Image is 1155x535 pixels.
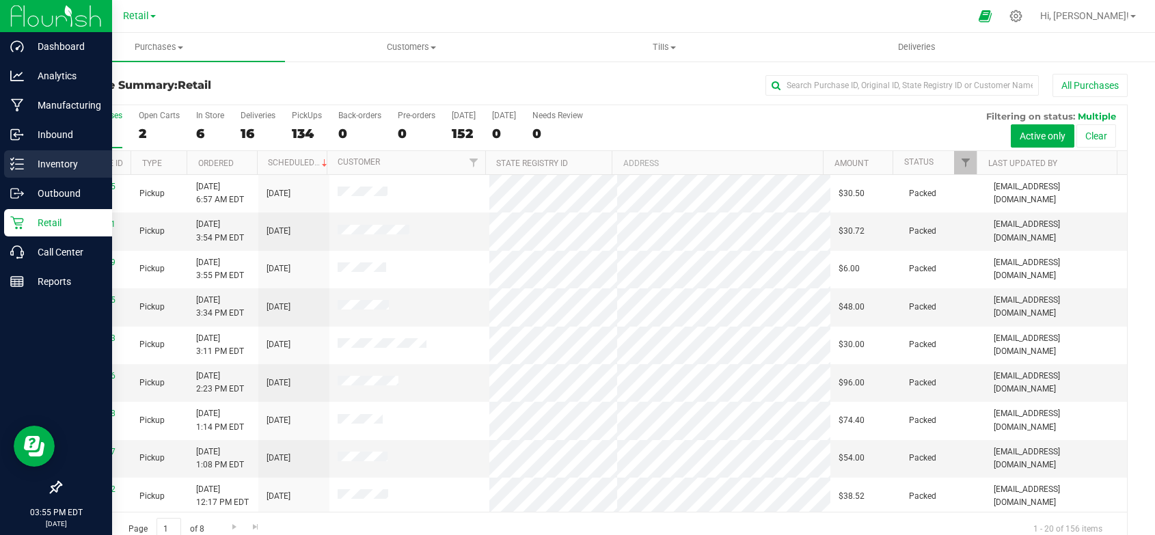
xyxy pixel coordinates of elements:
span: Packed [909,376,936,389]
span: Pickup [139,338,165,351]
span: Retail [123,10,149,22]
span: Packed [909,414,936,427]
span: Pickup [139,301,165,314]
span: Tills [539,41,789,53]
inline-svg: Dashboard [10,40,24,53]
div: 6 [196,126,224,141]
span: Packed [909,225,936,238]
p: Reports [24,273,106,290]
span: Packed [909,187,936,200]
a: Last Updated By [988,159,1057,168]
span: [DATE] 1:14 PM EDT [196,407,244,433]
span: [EMAIL_ADDRESS][DOMAIN_NAME] [994,256,1119,282]
span: [DATE] [267,262,290,275]
button: Active only [1011,124,1074,148]
div: 0 [398,126,435,141]
span: Pickup [139,376,165,389]
span: Pickup [139,490,165,503]
inline-svg: Reports [10,275,24,288]
a: Customers [285,33,537,61]
div: 0 [532,126,583,141]
a: 01683969 [77,258,116,267]
span: [EMAIL_ADDRESS][DOMAIN_NAME] [994,407,1119,433]
th: Address [612,151,823,175]
inline-svg: Manufacturing [10,98,24,112]
p: 03:55 PM EDT [6,506,106,519]
a: Deliveries [790,33,1042,61]
div: Open Carts [139,111,180,120]
span: [DATE] [267,452,290,465]
span: Packed [909,452,936,465]
a: 01683971 [77,219,116,229]
span: Purchases [33,41,285,53]
span: Packed [909,338,936,351]
span: Customers [286,41,536,53]
inline-svg: Analytics [10,69,24,83]
span: Packed [909,301,936,314]
a: 01682965 [77,182,116,191]
a: 01683863 [77,333,116,343]
div: 0 [338,126,381,141]
inline-svg: Outbound [10,187,24,200]
div: Deliveries [241,111,275,120]
inline-svg: Inbound [10,128,24,141]
span: Packed [909,262,936,275]
a: Purchases [33,33,285,61]
span: [EMAIL_ADDRESS][DOMAIN_NAME] [994,180,1119,206]
p: Inbound [24,126,106,143]
span: [DATE] 2:23 PM EDT [196,370,244,396]
span: [DATE] 3:55 PM EDT [196,256,244,282]
span: [DATE] [267,376,290,389]
span: $30.00 [839,338,865,351]
span: $74.40 [839,414,865,427]
p: Call Center [24,244,106,260]
span: [EMAIL_ADDRESS][DOMAIN_NAME] [994,445,1119,471]
a: Tills [538,33,790,61]
span: [EMAIL_ADDRESS][DOMAIN_NAME] [994,483,1119,509]
span: Filtering on status: [986,111,1075,122]
div: In Store [196,111,224,120]
span: [EMAIL_ADDRESS][DOMAIN_NAME] [994,370,1119,396]
span: Deliveries [880,41,954,53]
a: Status [904,157,934,167]
a: 01683537 [77,447,116,456]
a: Ordered [198,159,234,168]
inline-svg: Retail [10,216,24,230]
span: [DATE] 12:17 PM EDT [196,483,249,509]
span: [DATE] 3:34 PM EDT [196,294,244,320]
p: Dashboard [24,38,106,55]
span: Pickup [139,452,165,465]
span: [EMAIL_ADDRESS][DOMAIN_NAME] [994,294,1119,320]
span: Open Ecommerce Menu [970,3,1001,29]
span: [EMAIL_ADDRESS][DOMAIN_NAME] [994,218,1119,244]
div: 16 [241,126,275,141]
button: Clear [1076,124,1116,148]
p: Inventory [24,156,106,172]
div: Needs Review [532,111,583,120]
span: [EMAIL_ADDRESS][DOMAIN_NAME] [994,332,1119,358]
span: [DATE] [267,490,290,503]
a: Filter [463,151,485,174]
span: Hi, [PERSON_NAME]! [1040,10,1129,21]
a: Scheduled [268,158,330,167]
input: Search Purchase ID, Original ID, State Registry ID or Customer Name... [765,75,1039,96]
div: 2 [139,126,180,141]
span: $54.00 [839,452,865,465]
p: Outbound [24,185,106,202]
span: [DATE] [267,225,290,238]
a: 01683568 [77,409,116,418]
a: Amount [834,159,869,168]
a: 01683766 [77,371,116,381]
span: $6.00 [839,262,860,275]
button: All Purchases [1052,74,1128,97]
div: [DATE] [452,111,476,120]
div: 152 [452,126,476,141]
span: [DATE] [267,301,290,314]
div: Pre-orders [398,111,435,120]
h3: Purchase Summary: [60,79,416,92]
a: State Registry ID [496,159,568,168]
p: Analytics [24,68,106,84]
span: Retail [178,79,211,92]
span: Pickup [139,262,165,275]
span: $96.00 [839,376,865,389]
